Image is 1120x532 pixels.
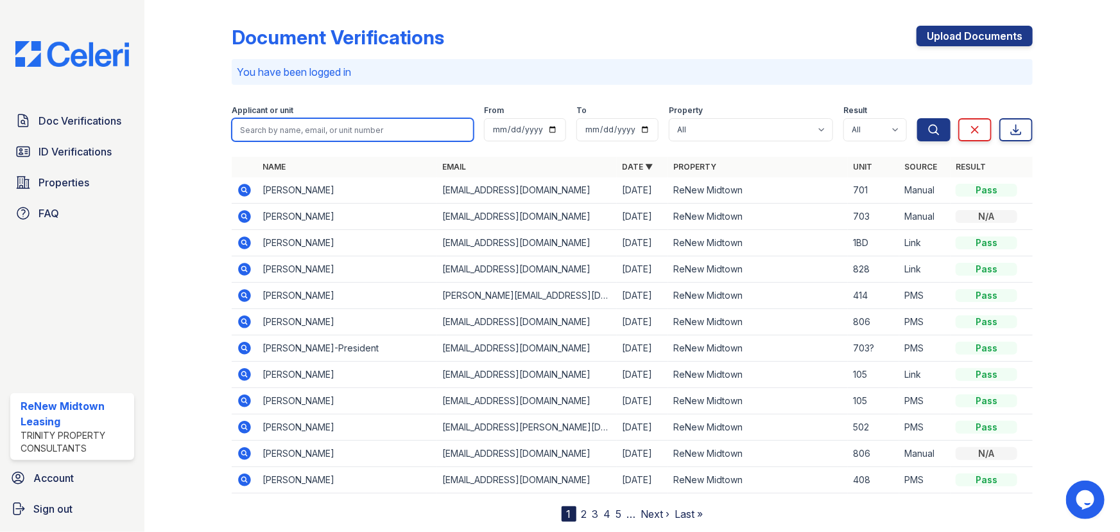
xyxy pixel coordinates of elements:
[899,441,951,467] td: Manual
[848,441,899,467] td: 806
[5,496,139,522] a: Sign out
[617,283,668,309] td: [DATE]
[899,230,951,256] td: Link
[668,467,848,493] td: ReNew Midtown
[668,335,848,362] td: ReNew Midtown
[848,388,899,414] td: 105
[257,362,437,388] td: [PERSON_NAME]
[437,388,617,414] td: [EMAIL_ADDRESS][DOMAIN_NAME]
[848,309,899,335] td: 806
[668,414,848,441] td: ReNew Midtown
[669,105,703,116] label: Property
[675,508,703,520] a: Last »
[21,429,129,455] div: Trinity Property Consultants
[437,204,617,230] td: [EMAIL_ADDRESS][DOMAIN_NAME]
[956,162,986,172] a: Result
[956,474,1017,486] div: Pass
[232,118,474,141] input: Search by name, email, or unit number
[562,506,576,522] div: 1
[617,309,668,335] td: [DATE]
[899,335,951,362] td: PMS
[668,441,848,467] td: ReNew Midtown
[437,256,617,283] td: [EMAIL_ADDRESS][DOMAIN_NAME]
[617,414,668,441] td: [DATE]
[617,177,668,204] td: [DATE]
[956,447,1017,460] div: N/A
[257,388,437,414] td: [PERSON_NAME]
[668,230,848,256] td: ReNew Midtown
[899,256,951,283] td: Link
[257,283,437,309] td: [PERSON_NAME]
[257,204,437,230] td: [PERSON_NAME]
[848,362,899,388] td: 105
[617,204,668,230] td: [DATE]
[257,177,437,204] td: [PERSON_NAME]
[848,335,899,362] td: 703?
[848,177,899,204] td: 701
[956,184,1017,197] div: Pass
[437,467,617,493] td: [EMAIL_ADDRESS][DOMAIN_NAME]
[39,175,89,190] span: Properties
[592,508,599,520] a: 3
[622,162,653,172] a: Date ▼
[604,508,611,520] a: 4
[39,113,121,129] span: Doc Verifications
[956,395,1017,407] div: Pass
[617,335,668,362] td: [DATE]
[263,162,286,172] a: Name
[10,170,134,195] a: Properties
[668,283,848,309] td: ReNew Midtown
[617,467,668,493] td: [DATE]
[437,414,617,441] td: [EMAIL_ADDRESS][PERSON_NAME][DOMAIN_NAME]
[437,309,617,335] td: [EMAIL_ADDRESS][DOMAIN_NAME]
[843,105,867,116] label: Result
[437,335,617,362] td: [EMAIL_ADDRESS][DOMAIN_NAME]
[21,398,129,429] div: ReNew Midtown Leasing
[257,256,437,283] td: [PERSON_NAME]
[848,256,899,283] td: 828
[5,41,139,67] img: CE_Logo_Blue-a8612792a0a2168367f1c8372b55b34899dd931a85d93a1a3d3e32e68fde9ad4.png
[484,105,504,116] label: From
[899,283,951,309] td: PMS
[899,467,951,493] td: PMS
[904,162,937,172] a: Source
[848,414,899,441] td: 502
[956,210,1017,223] div: N/A
[899,309,951,335] td: PMS
[956,421,1017,434] div: Pass
[617,256,668,283] td: [DATE]
[10,200,134,226] a: FAQ
[668,204,848,230] td: ReNew Midtown
[442,162,466,172] a: Email
[848,283,899,309] td: 414
[848,204,899,230] td: 703
[437,283,617,309] td: [PERSON_NAME][EMAIL_ADDRESS][DOMAIN_NAME]
[5,465,139,491] a: Account
[641,508,670,520] a: Next ›
[956,289,1017,302] div: Pass
[1066,481,1107,519] iframe: chat widget
[237,64,1028,80] p: You have been logged in
[899,414,951,441] td: PMS
[10,139,134,164] a: ID Verifications
[232,26,444,49] div: Document Verifications
[10,108,134,134] a: Doc Verifications
[956,263,1017,276] div: Pass
[437,230,617,256] td: [EMAIL_ADDRESS][DOMAIN_NAME]
[437,362,617,388] td: [EMAIL_ADDRESS][DOMAIN_NAME]
[617,362,668,388] td: [DATE]
[576,105,587,116] label: To
[668,309,848,335] td: ReNew Midtown
[899,388,951,414] td: PMS
[257,467,437,493] td: [PERSON_NAME]
[257,309,437,335] td: [PERSON_NAME]
[257,230,437,256] td: [PERSON_NAME]
[848,467,899,493] td: 408
[617,388,668,414] td: [DATE]
[617,441,668,467] td: [DATE]
[956,342,1017,355] div: Pass
[232,105,293,116] label: Applicant or unit
[437,177,617,204] td: [EMAIL_ADDRESS][DOMAIN_NAME]
[668,177,848,204] td: ReNew Midtown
